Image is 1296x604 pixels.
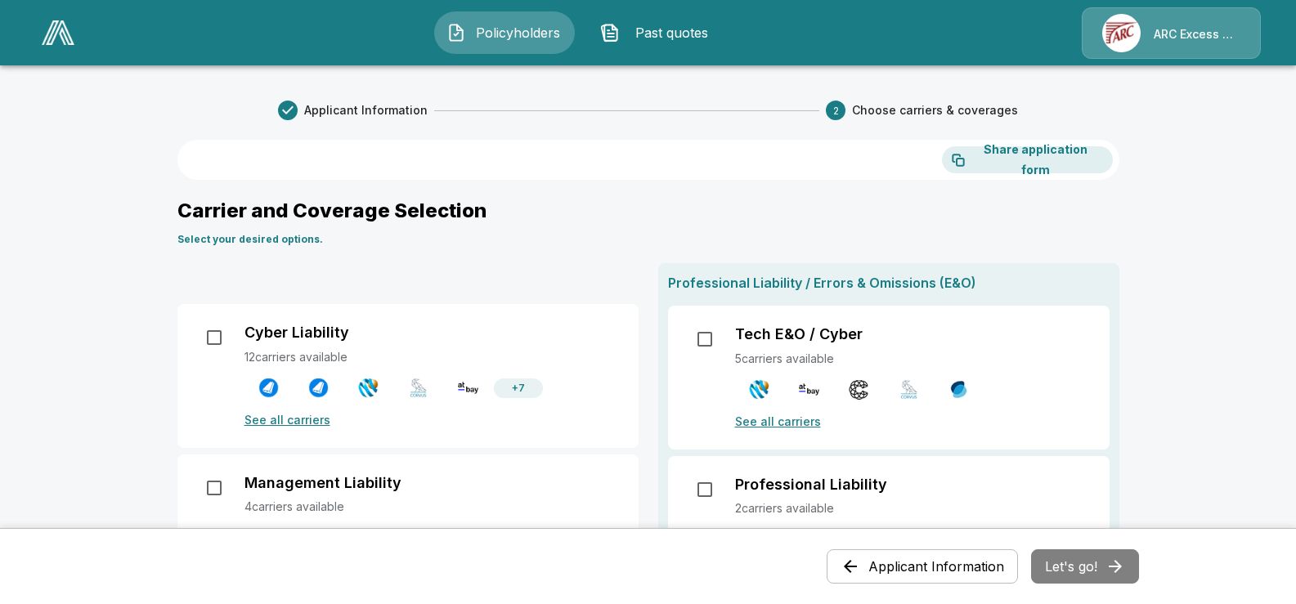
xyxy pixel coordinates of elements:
[473,23,563,43] span: Policyholders
[244,324,349,342] p: Cyber Liability
[512,381,525,396] p: + 7
[849,379,869,400] img: Coalition
[735,499,1090,517] p: 2 carriers available
[408,378,428,398] img: Corvus
[588,11,729,54] button: Past quotes IconPast quotes
[668,273,1110,293] p: Professional Liability / Errors & Omissions (E&O)
[304,102,428,119] span: Applicant Information
[852,102,1018,119] span: Choose carriers & coverages
[942,146,1113,173] button: Share application form
[827,549,1018,584] button: Applicant Information
[833,105,839,117] text: 2
[735,413,1090,430] p: See all carriers
[177,232,1119,247] p: Select your desired options.
[258,378,279,398] img: Cowbell
[308,378,329,398] img: Cowbell
[899,379,919,400] img: Corvus
[244,348,619,365] p: 12 carriers available
[600,23,620,43] img: Past quotes Icon
[735,476,887,494] p: Professional Liability
[948,379,969,400] img: CFC
[434,11,575,54] button: Policyholders IconPolicyholders
[446,23,466,43] img: Policyholders Icon
[749,379,769,400] img: Tokio Marine HCC
[42,20,74,45] img: AA Logo
[244,411,619,428] p: See all carriers
[799,379,819,400] img: At-Bay
[244,498,619,515] p: 4 carriers available
[735,325,863,343] p: Tech E&O / Cyber
[244,474,401,492] p: Management Liability
[177,196,1119,226] p: Carrier and Coverage Selection
[626,23,716,43] span: Past quotes
[735,350,1090,367] p: 5 carriers available
[358,378,379,398] img: Tokio Marine HCC
[458,378,478,398] img: At-Bay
